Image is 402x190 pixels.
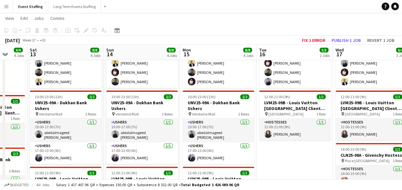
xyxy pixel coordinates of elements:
div: 4 Jobs [167,53,177,58]
span: 12:00-21:00 (9h) [341,94,367,99]
span: Sun [106,47,114,53]
span: 10:00-23:00 (13h) [111,94,139,99]
span: View [5,15,14,21]
span: 17 [335,51,344,58]
span: 2/2 [240,94,249,99]
app-job-card: 10:00-23:00 (13h)2/2UNV25-09A - Dukhan Bank Ushers Vendome Mall2 RolesUshers1/110:00-17:00 (7h)ab... [30,91,101,164]
div: 4 Jobs [243,53,253,58]
span: Week 37 [21,38,37,43]
span: 2/2 [11,151,20,156]
div: 4 Jobs [14,53,24,58]
a: Edit [18,14,30,22]
span: Tue [259,47,266,53]
span: 1/1 [393,147,402,152]
span: 5/5 [319,48,328,52]
app-card-role: Ushers1/110:00-17:00 (7h)abedalmageed [PERSON_NAME] [106,119,178,142]
button: Budgeted [3,181,30,188]
span: All jobs [35,182,51,187]
span: 16 [258,51,266,58]
div: [DATE] [5,37,20,44]
span: 2 Roles [238,112,249,116]
span: 1 Role [11,116,20,121]
h3: UNV25-09A - Dukhan Bank Ushers [30,100,101,111]
h3: LVM25-09B - Louis Vuitton [GEOGRAPHIC_DATA] Client Advisor [106,176,178,187]
span: 1/1 [393,94,402,99]
app-card-role: Ushers3/315:00-23:00 (8h)[PERSON_NAME][PERSON_NAME][PERSON_NAME] [30,48,101,88]
app-card-role: Ushers3/314:00-22:00 (8h)[PERSON_NAME][PERSON_NAME][PERSON_NAME] [106,48,178,88]
span: 1/1 [164,170,173,175]
span: 8/8 [243,48,252,52]
span: Vendome Mall [115,112,139,116]
button: Fix 1 error [299,36,328,44]
span: 14 [105,51,114,58]
div: 2 Jobs [320,53,330,58]
span: Budgeted [10,183,29,187]
a: View [3,14,17,22]
span: 12:00-21:00 (9h) [188,170,214,175]
span: 8/8 [167,48,176,52]
span: 2 Roles [9,169,20,173]
app-card-role: Ushers1/110:00-17:00 (7h)abedalmageed [PERSON_NAME] [30,119,101,142]
button: Long Term Events Staffing [48,0,101,13]
span: Comms [50,15,65,21]
span: 12:00-21:00 (9h) [111,170,137,175]
app-card-role: Ushers1/117:00-23:00 (6h)[PERSON_NAME] [30,142,101,164]
span: 2 Roles [162,112,173,116]
span: 10:00-23:00 (13h) [35,94,63,99]
span: 1 Role [316,112,326,116]
span: 15 [182,51,191,58]
h3: LVM25-09B - Louis Vuitton [GEOGRAPHIC_DATA] Client Advisor [183,176,254,187]
span: Total Budgeted 1 426 089.96 QR [181,182,239,187]
span: 13 [29,51,37,58]
app-card-role: Ushers3/314:00-22:00 (8h)[PERSON_NAME][PERSON_NAME][PERSON_NAME] [183,48,254,88]
app-job-card: 10:00-23:00 (13h)2/2UNV25-09A - Dukhan Bank Ushers Vendome Mall2 RolesUshers1/110:00-17:00 (7h)ab... [183,91,254,164]
span: [GEOGRAPHIC_DATA] [345,112,380,116]
app-card-role: Ushers1/117:00-23:00 (6h)[PERSON_NAME] [183,142,254,164]
a: Jobs [32,14,46,22]
button: Publish 1 job [329,36,363,44]
span: 2/2 [164,94,173,99]
h3: UNV25-09A - Dukhan Bank Ushers [106,100,178,111]
span: Vendome Mall [192,112,215,116]
span: 12:00-21:00 (9h) [264,94,290,99]
span: Edit [20,15,28,21]
button: Event Staffing [13,0,48,13]
span: 12:00-21:00 (9h) [35,170,61,175]
app-card-role: Ushers1/117:00-23:00 (6h)[PERSON_NAME] [106,142,178,164]
span: [GEOGRAPHIC_DATA] [268,112,303,116]
span: Wed [335,47,344,53]
h3: LVM25-09B - Louis Vuitton [GEOGRAPHIC_DATA] Client Advisor [30,176,101,187]
h3: LVM25-09B - Louis Vuitton [GEOGRAPHIC_DATA] Client Advisor [259,100,331,111]
app-card-role: Ushers3/314:00-22:00 (8h)[PERSON_NAME][PERSON_NAME][PERSON_NAME] [259,48,331,88]
span: 10:00-23:00 (13h) [188,94,216,99]
span: 2 Roles [85,112,96,116]
div: 4 Jobs [91,53,100,58]
span: Place [GEOGRAPHIC_DATA] [345,158,390,163]
span: 2/2 [87,94,96,99]
app-card-role: Hostesses1/112:00-21:00 (9h)[PERSON_NAME] [259,119,331,140]
app-job-card: 10:00-23:00 (13h)2/2UNV25-09A - Dukhan Bank Ushers Vendome Mall2 RolesUshers1/110:00-17:00 (7h)ab... [106,91,178,164]
app-job-card: 12:00-21:00 (9h)1/1LVM25-09B - Louis Vuitton [GEOGRAPHIC_DATA] Client Advisor [GEOGRAPHIC_DATA]1 ... [259,91,331,140]
span: 1/1 [11,99,20,104]
button: Revert 1 job [365,36,397,44]
span: Sat [30,47,37,53]
span: Jobs [34,15,44,21]
span: 1/1 [240,170,249,175]
span: 1 Role [393,112,402,116]
span: 9/9 [14,48,23,52]
a: Comms [48,14,67,22]
div: Salary 1 417 407.96 QR + Expenses 150.00 QR + Subsistence 8 532.00 QR = [56,182,239,187]
span: Mon [183,47,191,53]
app-card-role: Ushers1/110:00-17:00 (7h)abedalmageed [PERSON_NAME] [183,119,254,142]
span: 1/1 [87,170,96,175]
span: 1 Role [393,158,402,163]
span: 8/8 [90,48,99,52]
h3: UNV25-09A - Dukhan Bank Ushers [183,100,254,111]
span: 1/1 [317,94,326,99]
div: +03 [40,38,46,43]
span: Vendome Mall [39,112,62,116]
